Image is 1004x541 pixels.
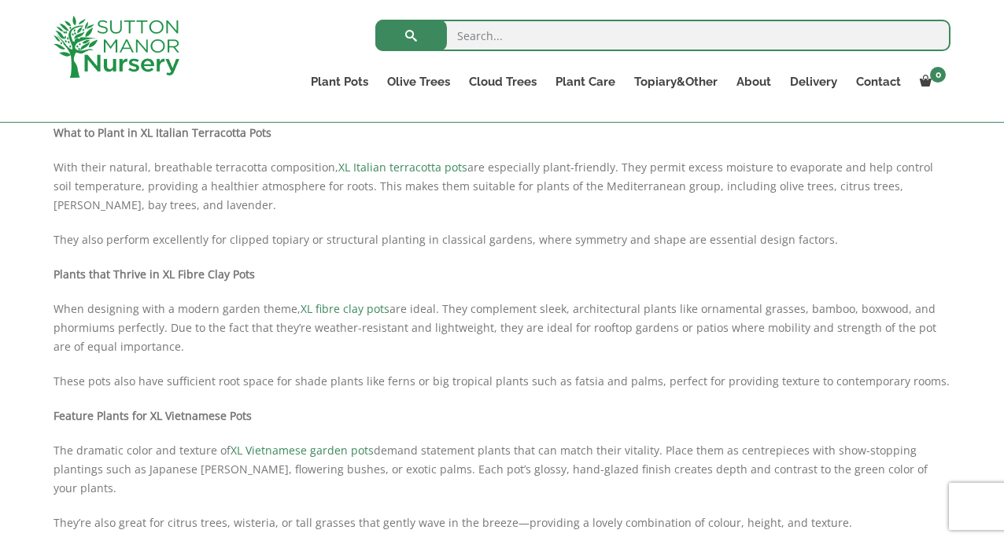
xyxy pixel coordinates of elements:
[625,71,727,93] a: Topiary&Other
[54,408,252,423] strong: Feature Plants for XL Vietnamese Pots
[727,71,781,93] a: About
[54,513,950,532] p: They’re also great for citrus trees, wisteria, or tall grasses that gently wave in the breeze—pro...
[54,267,255,282] strong: Plants that Thrive in XL Fibre Clay Pots
[546,71,625,93] a: Plant Care
[54,158,950,215] p: With their natural, breathable terracotta composition, are especially plant-friendly. They permit...
[54,441,950,498] p: The dramatic color and texture of demand statement plants that can match their vitality. Place th...
[301,71,378,93] a: Plant Pots
[930,67,946,83] span: 0
[54,372,950,391] p: These pots also have sufficient root space for shade plants like ferns or big tropical plants suc...
[231,443,374,458] a: XL Vietnamese garden pots
[54,300,950,356] p: When designing with a modern garden theme, are ideal. They complement sleek, architectural plants...
[378,71,460,93] a: Olive Trees
[847,71,910,93] a: Contact
[54,125,271,140] strong: What to Plant in XL Italian Terracotta Pots
[460,71,546,93] a: Cloud Trees
[910,71,950,93] a: 0
[375,20,950,51] input: Search...
[54,230,950,249] p: They also perform excellently for clipped topiary or structural planting in classical gardens, wh...
[781,71,847,93] a: Delivery
[54,16,179,78] img: logo
[338,160,467,175] a: XL Italian terracotta pots
[301,301,389,316] a: XL fibre clay pots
